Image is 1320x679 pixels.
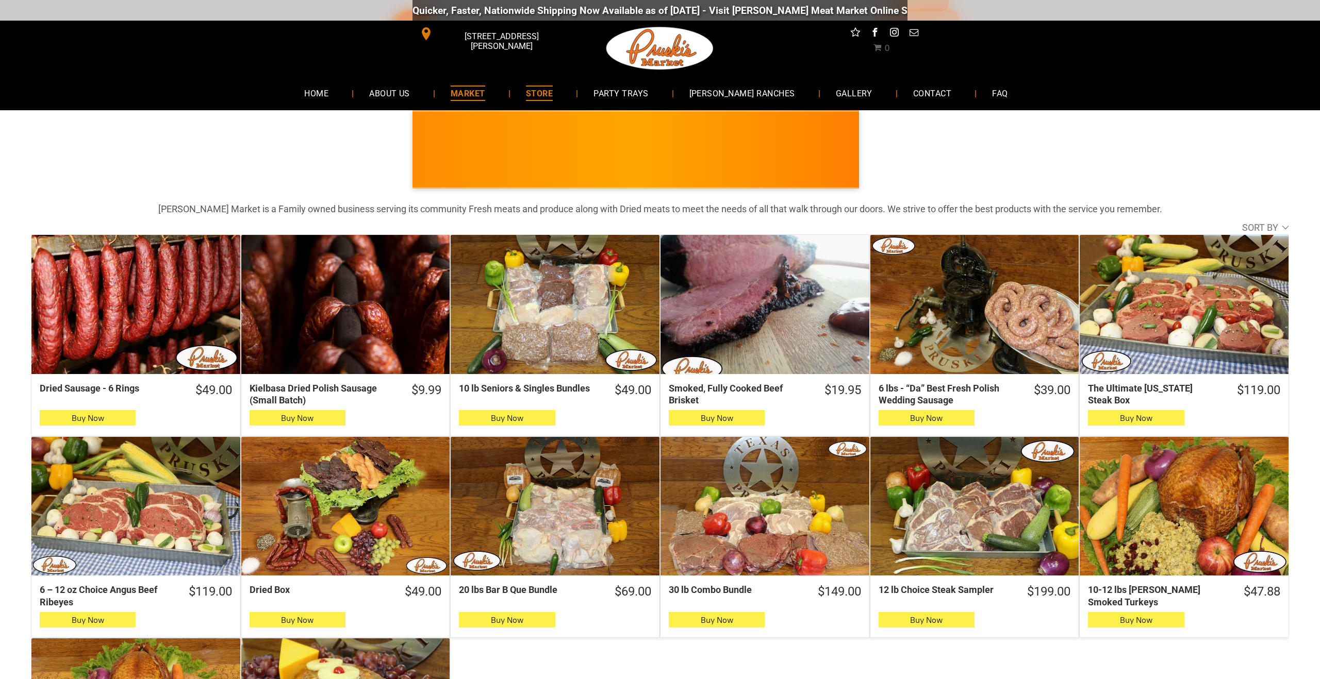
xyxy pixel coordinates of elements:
[578,79,664,107] a: PARTY TRAYS
[824,382,861,398] div: $19.95
[459,382,595,394] div: 10 lb Seniors & Singles Bundles
[195,382,232,398] div: $49.00
[701,413,733,423] span: Buy Now
[451,584,659,600] a: $69.0020 lbs Bar B Que Bundle
[1027,584,1070,600] div: $199.00
[661,437,869,576] a: 30 lb Combo Bundle
[701,615,733,625] span: Buy Now
[1080,437,1289,576] a: 10-12 lbs Pruski&#39;s Smoked Turkeys
[411,382,441,398] div: $9.99
[510,79,568,107] a: STORE
[818,584,861,600] div: $149.00
[412,26,570,42] a: [STREET_ADDRESS][PERSON_NAME]
[669,612,765,627] button: Buy Now
[491,615,523,625] span: Buy Now
[1120,615,1152,625] span: Buy Now
[72,615,104,625] span: Buy Now
[241,437,450,576] a: Dried Box
[459,584,595,596] div: 20 lbs Bar B Que Bundle
[910,413,943,423] span: Buy Now
[615,382,651,398] div: $49.00
[451,86,485,100] span: MARKET
[250,612,345,627] button: Buy Now
[354,79,425,107] a: ABOUT US
[1237,382,1280,398] div: $119.00
[459,612,555,627] button: Buy Now
[411,5,1035,16] div: Quicker, Faster, Nationwide Shipping Now Available as of [DATE] - Visit [PERSON_NAME] Meat Market...
[669,584,798,596] div: 30 lb Combo Bundle
[661,235,869,374] a: Smoked, Fully Cooked Beef Brisket
[870,235,1079,374] a: 6 lbs - “Da” Best Fresh Polish Wedding Sausage
[884,43,889,53] span: 0
[158,203,1162,214] strong: [PERSON_NAME] Market is a Family owned business serving its community Fresh meats and produce alo...
[604,21,716,76] img: Pruski-s+Market+HQ+Logo2-1920w.png
[879,410,975,426] button: Buy Now
[281,413,313,423] span: Buy Now
[40,410,136,426] button: Buy Now
[241,584,450,600] a: $49.00Dried Box
[661,382,869,406] a: $19.95Smoked, Fully Cooked Beef Brisket
[910,615,943,625] span: Buy Now
[879,382,1015,406] div: 6 lbs - “Da” Best Fresh Polish Wedding Sausage
[857,157,1060,173] span: [PERSON_NAME] MARKET
[1088,584,1224,608] div: 10-12 lbs [PERSON_NAME] Smoked Turkeys
[40,584,169,608] div: 6 – 12 oz Choice Angus Beef Ribeyes
[1080,584,1289,608] a: $47.8810-12 lbs [PERSON_NAME] Smoked Turkeys
[870,584,1079,600] a: $199.0012 lb Choice Steak Sampler
[250,584,386,596] div: Dried Box
[31,437,240,576] a: 6 – 12 oz Choice Angus Beef Ribeyes
[31,235,240,374] a: Dried Sausage - 6 Rings
[977,79,1023,107] a: FAQ
[1088,612,1184,627] button: Buy Now
[1080,382,1289,406] a: $119.00The Ultimate [US_STATE] Steak Box
[674,79,811,107] a: [PERSON_NAME] RANCHES
[1120,413,1152,423] span: Buy Now
[31,584,240,608] a: $119.006 – 12 oz Choice Angus Beef Ribeyes
[405,584,441,600] div: $49.00
[820,79,888,107] a: GALLERY
[879,612,975,627] button: Buy Now
[1088,382,1217,406] div: The Ultimate [US_STATE] Steak Box
[669,410,765,426] button: Buy Now
[1034,382,1070,398] div: $39.00
[435,26,568,56] span: [STREET_ADDRESS][PERSON_NAME]
[661,584,869,600] a: $149.0030 lb Combo Bundle
[250,382,392,406] div: Kielbasa Dried Polish Sausage (Small Batch)
[849,26,862,42] a: Social network
[870,437,1079,576] a: 12 lb Choice Steak Sampler
[907,26,921,42] a: email
[451,235,659,374] a: 10 lb Seniors &amp; Singles Bundles
[31,382,240,398] a: $49.00Dried Sausage - 6 Rings
[241,235,450,374] a: Kielbasa Dried Polish Sausage (Small Batch)
[1088,410,1184,426] button: Buy Now
[435,79,501,107] a: MARKET
[898,79,967,107] a: CONTACT
[451,437,659,576] a: 20 lbs Bar B Que Bundle
[40,382,176,394] div: Dried Sausage - 6 Rings
[615,584,651,600] div: $69.00
[1244,584,1280,600] div: $47.88
[491,413,523,423] span: Buy Now
[241,382,450,406] a: $9.99Kielbasa Dried Polish Sausage (Small Batch)
[888,26,901,42] a: instagram
[879,584,1008,596] div: 12 lb Choice Steak Sampler
[189,584,232,600] div: $119.00
[289,79,344,107] a: HOME
[870,382,1079,406] a: $39.006 lbs - “Da” Best Fresh Polish Wedding Sausage
[1080,235,1289,374] a: The Ultimate Texas Steak Box
[250,410,345,426] button: Buy Now
[459,410,555,426] button: Buy Now
[451,382,659,398] a: $49.0010 lb Seniors & Singles Bundles
[40,612,136,627] button: Buy Now
[72,413,104,423] span: Buy Now
[868,26,882,42] a: facebook
[669,382,805,406] div: Smoked, Fully Cooked Beef Brisket
[281,615,313,625] span: Buy Now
